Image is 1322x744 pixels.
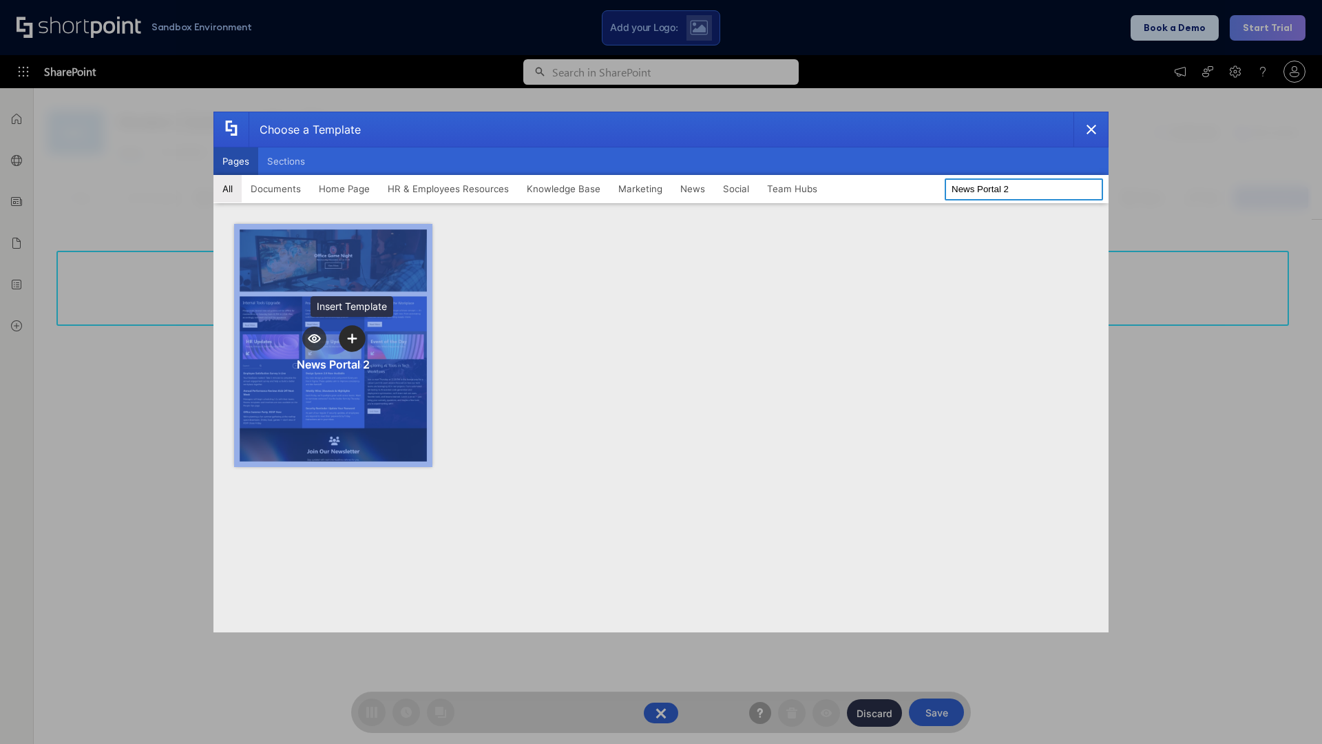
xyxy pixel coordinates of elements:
button: Home Page [310,175,379,203]
div: Choose a Template [249,112,361,147]
iframe: Chat Widget [1253,678,1322,744]
div: News Portal 2 [297,358,370,371]
button: Social [714,175,758,203]
button: Sections [258,147,314,175]
button: HR & Employees Resources [379,175,518,203]
button: News [671,175,714,203]
button: Knowledge Base [518,175,609,203]
button: Documents [242,175,310,203]
button: Team Hubs [758,175,826,203]
input: Search [945,178,1103,200]
button: All [213,175,242,203]
button: Marketing [609,175,671,203]
button: Pages [213,147,258,175]
div: template selector [213,112,1109,632]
